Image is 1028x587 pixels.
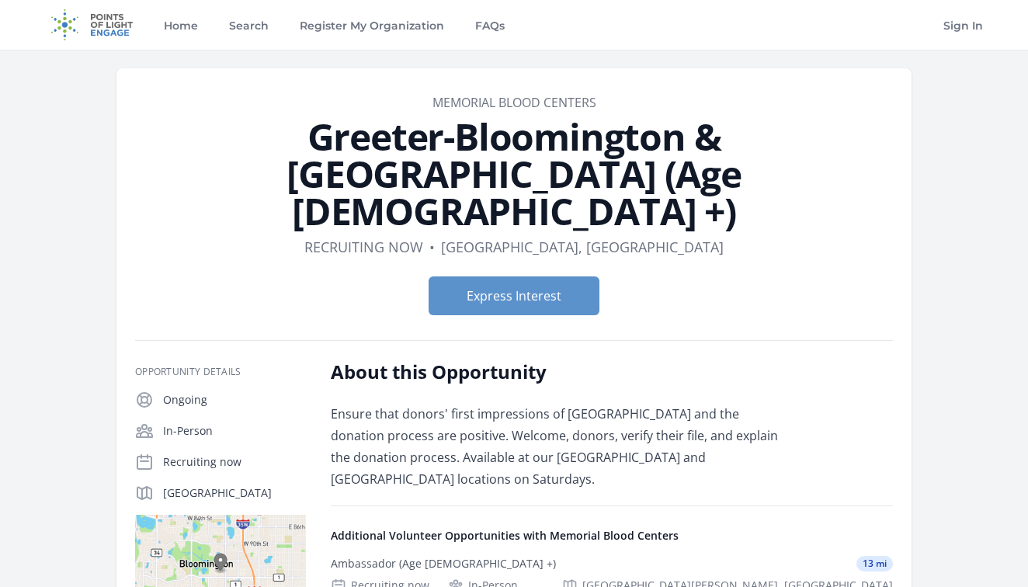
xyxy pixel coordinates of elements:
[429,276,599,315] button: Express Interest
[856,556,893,571] span: 13 mi
[331,403,785,490] p: Ensure that donors' first impressions of [GEOGRAPHIC_DATA] and the donation process are positive....
[163,454,306,470] p: Recruiting now
[135,366,306,378] h3: Opportunity Details
[163,423,306,439] p: In-Person
[135,118,893,230] h1: Greeter-Bloomington & [GEOGRAPHIC_DATA] (Age [DEMOGRAPHIC_DATA] +)
[429,236,435,258] div: •
[163,392,306,408] p: Ongoing
[304,236,423,258] dd: Recruiting now
[331,359,785,384] h2: About this Opportunity
[163,485,306,501] p: [GEOGRAPHIC_DATA]
[432,94,596,111] a: Memorial Blood Centers
[331,528,893,544] h4: Additional Volunteer Opportunities with Memorial Blood Centers
[331,556,556,571] div: Ambassador (Age [DEMOGRAPHIC_DATA] +)
[441,236,724,258] dd: [GEOGRAPHIC_DATA], [GEOGRAPHIC_DATA]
